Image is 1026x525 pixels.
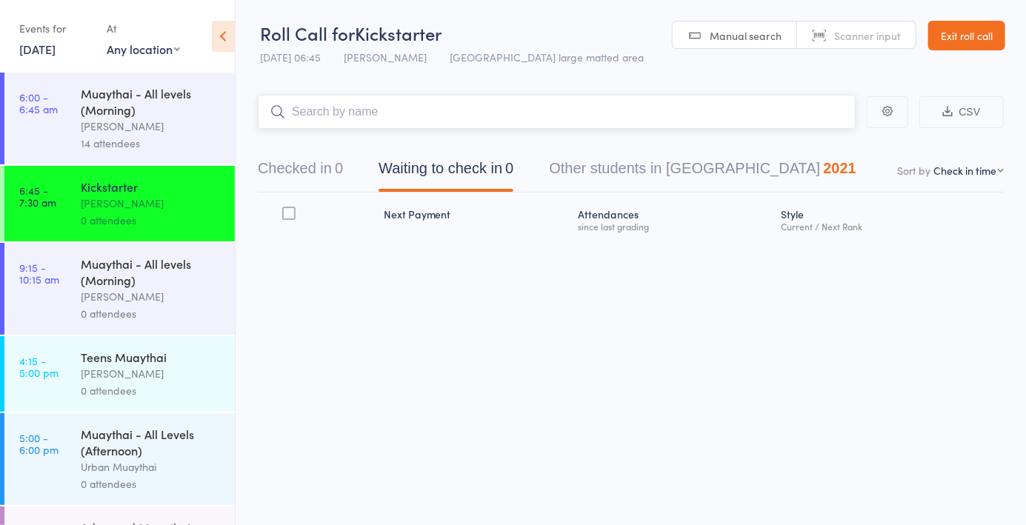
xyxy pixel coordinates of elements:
[19,16,92,41] div: Events for
[919,96,1004,128] button: CSV
[258,153,343,192] button: Checked in0
[378,199,572,238] div: Next Payment
[572,199,775,238] div: Atten­dances
[19,432,59,455] time: 5:00 - 6:00 pm
[81,365,222,382] div: [PERSON_NAME]
[450,50,644,64] span: [GEOGRAPHIC_DATA] large matted area
[928,21,1005,50] a: Exit roll call
[4,166,235,241] a: 6:45 -7:30 amKickstarter[PERSON_NAME]0 attendees
[897,163,930,178] label: Sort by
[549,153,856,192] button: Other students in [GEOGRAPHIC_DATA]2021
[578,221,769,231] div: since last grading
[81,288,222,305] div: [PERSON_NAME]
[81,85,222,118] div: Muaythai - All levels (Morning)
[775,199,1004,238] div: Style
[834,28,901,43] span: Scanner input
[81,212,222,229] div: 0 attendees
[260,50,321,64] span: [DATE] 06:45
[710,28,782,43] span: Manual search
[81,349,222,365] div: Teens Muaythai
[19,91,58,115] time: 6:00 - 6:45 am
[19,41,56,57] a: [DATE]
[4,336,235,412] a: 4:15 -5:00 pmTeens Muaythai[PERSON_NAME]0 attendees
[335,160,343,176] div: 0
[81,118,222,135] div: [PERSON_NAME]
[781,221,998,231] div: Current / Next Rank
[81,475,222,492] div: 0 attendees
[933,163,996,178] div: Check in time
[258,95,856,129] input: Search by name
[260,21,355,45] span: Roll Call for
[19,355,59,378] time: 4:15 - 5:00 pm
[81,458,222,475] div: Urban Muaythai
[81,255,222,288] div: Muaythai - All levels (Morning)
[19,261,59,285] time: 9:15 - 10:15 am
[81,195,222,212] div: [PERSON_NAME]
[81,382,222,399] div: 0 attendees
[81,178,222,195] div: Kickstarter
[4,243,235,335] a: 9:15 -10:15 amMuaythai - All levels (Morning)[PERSON_NAME]0 attendees
[4,413,235,505] a: 5:00 -6:00 pmMuaythai - All Levels (Afternoon)Urban Muaythai0 attendees
[379,153,513,192] button: Waiting to check in0
[505,160,513,176] div: 0
[19,184,56,208] time: 6:45 - 7:30 am
[81,426,222,458] div: Muaythai - All Levels (Afternoon)
[344,50,427,64] span: [PERSON_NAME]
[107,16,180,41] div: At
[81,135,222,152] div: 14 attendees
[355,21,442,45] span: Kickstarter
[4,73,235,164] a: 6:00 -6:45 amMuaythai - All levels (Morning)[PERSON_NAME]14 attendees
[823,160,856,176] div: 2021
[81,305,222,322] div: 0 attendees
[107,41,180,57] div: Any location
